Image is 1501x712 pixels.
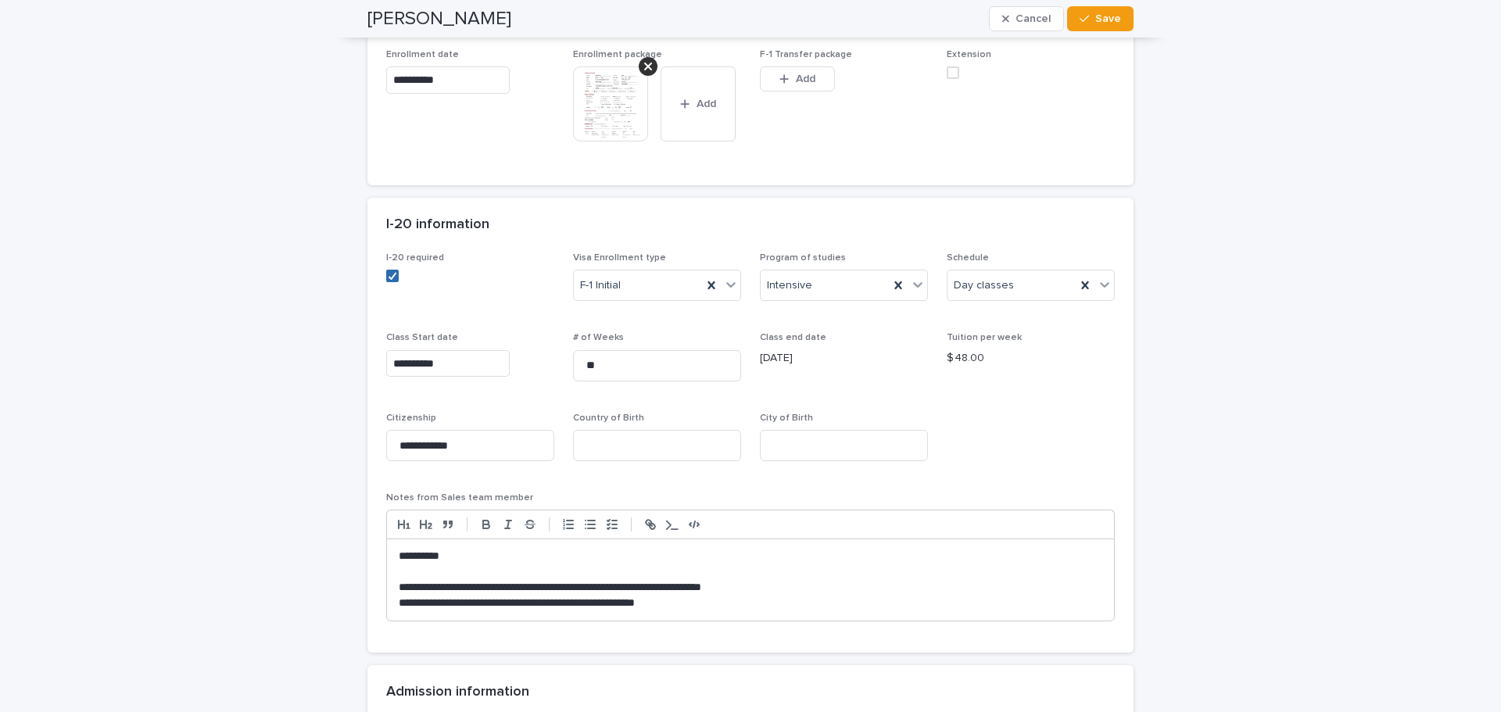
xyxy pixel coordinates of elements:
[580,277,621,294] span: F-1 Initial
[947,333,1022,342] span: Tuition per week
[573,253,666,263] span: Visa Enrollment type
[760,66,835,91] button: Add
[760,413,813,423] span: City of Birth
[760,253,846,263] span: Program of studies
[386,333,458,342] span: Class Start date
[947,50,991,59] span: Extension
[767,277,812,294] span: Intensive
[573,333,624,342] span: # of Weeks
[1095,13,1121,24] span: Save
[386,253,444,263] span: I-20 required
[954,277,1014,294] span: Day classes
[661,66,736,141] button: Add
[760,50,852,59] span: F-1 Transfer package
[947,350,1115,367] p: $ 48.00
[386,684,529,701] h2: Admission information
[386,50,459,59] span: Enrollment date
[1067,6,1134,31] button: Save
[367,8,511,30] h2: [PERSON_NAME]
[386,216,489,234] h2: I-20 information
[386,413,436,423] span: Citizenship
[386,493,533,503] span: Notes from Sales team member
[573,413,644,423] span: Country of Birth
[989,6,1064,31] button: Cancel
[697,98,716,109] span: Add
[573,50,662,59] span: Enrollment package
[796,73,815,84] span: Add
[947,253,989,263] span: Schedule
[760,350,928,367] p: [DATE]
[760,333,826,342] span: Class end date
[1016,13,1051,24] span: Cancel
